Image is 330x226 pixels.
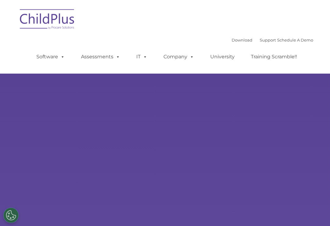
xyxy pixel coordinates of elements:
[30,51,71,63] a: Software
[130,51,153,63] a: IT
[17,5,78,35] img: ChildPlus by Procare Solutions
[232,38,252,42] a: Download
[277,38,313,42] a: Schedule A Demo
[75,51,126,63] a: Assessments
[204,51,241,63] a: University
[245,51,303,63] a: Training Scramble!!
[260,38,276,42] a: Support
[157,51,200,63] a: Company
[232,38,313,42] font: |
[3,208,19,223] button: Cookies Settings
